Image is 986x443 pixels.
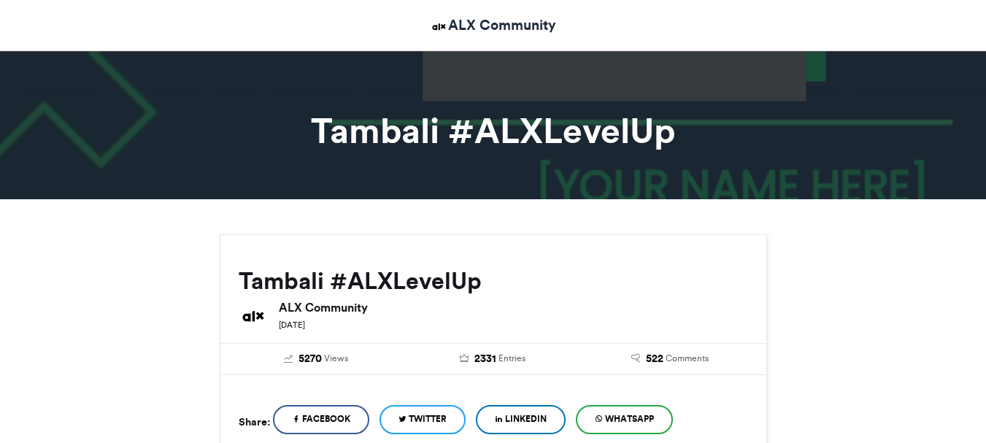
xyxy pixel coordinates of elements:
span: WhatsApp [605,412,654,425]
span: 2331 [474,351,496,367]
a: 5270 Views [239,351,394,367]
a: 522 Comments [593,351,748,367]
a: 2331 Entries [415,351,571,367]
span: LinkedIn [505,412,547,425]
h5: Share: [239,412,270,431]
a: WhatsApp [576,405,673,434]
span: 522 [646,351,663,367]
span: 5270 [299,351,322,367]
h2: Tambali #ALXLevelUp [239,268,748,294]
span: Comments [666,352,709,365]
a: ALX Community [430,15,556,36]
img: ALX Community [239,301,268,331]
span: Entries [498,352,525,365]
span: Views [324,352,348,365]
span: Twitter [409,412,447,425]
span: Facebook [302,412,350,425]
a: Twitter [380,405,466,434]
h1: Tambali #ALXLevelUp [88,113,898,148]
small: [DATE] [279,320,305,330]
h6: ALX Community [279,301,748,313]
img: ALX Community [430,18,448,36]
a: LinkedIn [476,405,566,434]
a: Facebook [273,405,369,434]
